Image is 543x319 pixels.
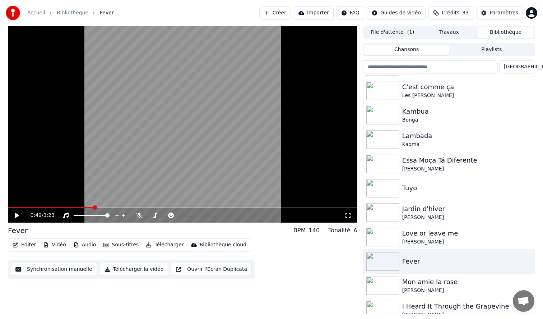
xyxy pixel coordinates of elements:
[402,106,532,117] div: Kambua
[428,6,473,19] button: Crédits33
[10,240,39,250] button: Éditer
[402,277,532,287] div: Mon amie la rose
[513,290,534,312] div: Ouvrir le chat
[31,212,42,219] span: 0:49
[353,226,357,235] div: A
[402,256,532,266] div: Fever
[462,9,469,17] span: 33
[402,228,532,238] div: Love or leave me
[477,27,534,38] button: Bibliothèque
[70,240,99,250] button: Audio
[402,311,532,319] div: [PERSON_NAME]
[402,92,532,99] div: Les [PERSON_NAME]
[43,212,55,219] span: 3:23
[442,9,459,17] span: Crédits
[367,6,426,19] button: Guides de vidéo
[476,6,523,19] button: Paramètres
[402,155,532,165] div: Essa Moça Tá Diferente
[309,226,320,235] div: 140
[402,141,532,148] div: Kaoma
[402,117,532,124] div: Bonga
[293,226,306,235] div: BPM
[364,27,421,38] button: File d'attente
[328,226,351,235] div: Tonalité
[489,9,518,17] div: Paramètres
[100,9,114,17] span: Fever
[101,240,142,250] button: Sous-titres
[11,263,97,276] button: Synchronisation manuelle
[407,29,414,36] span: ( 1 )
[8,225,28,236] div: Fever
[40,240,69,250] button: Vidéo
[31,212,48,219] div: /
[200,241,246,249] div: Bibliothèque cloud
[27,9,114,17] nav: breadcrumb
[337,6,364,19] button: FAQ
[402,165,532,173] div: [PERSON_NAME]
[449,45,534,55] button: Playlists
[402,301,532,311] div: I Heard It Through the Grapevine
[100,263,168,276] button: Télécharger la vidéo
[259,6,291,19] button: Créer
[402,214,532,221] div: [PERSON_NAME]
[6,6,20,20] img: youka
[402,204,532,214] div: Jardin d'hiver
[27,9,45,17] a: Accueil
[402,287,532,294] div: [PERSON_NAME]
[402,82,532,92] div: C'est comme ça
[402,131,532,141] div: Lambada
[294,6,334,19] button: Importer
[421,27,478,38] button: Travaux
[402,183,532,193] div: Tuyo
[143,240,186,250] button: Télécharger
[57,9,88,17] a: Bibliothèque
[171,263,252,276] button: Ouvrir l'Ecran Duplicata
[364,45,449,55] button: Chansons
[402,238,532,246] div: [PERSON_NAME]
